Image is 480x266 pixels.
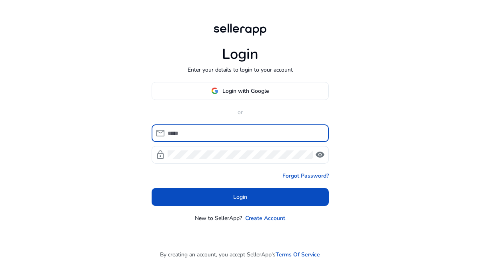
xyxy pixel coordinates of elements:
[188,66,293,74] p: Enter your details to login to your account
[152,108,329,116] p: or
[315,150,325,160] span: visibility
[222,46,258,63] h1: Login
[245,214,285,222] a: Create Account
[195,214,242,222] p: New to SellerApp?
[211,87,218,94] img: google-logo.svg
[282,172,329,180] a: Forgot Password?
[233,193,247,201] span: Login
[276,250,320,259] a: Terms Of Service
[152,188,329,206] button: Login
[222,87,269,95] span: Login with Google
[156,128,165,138] span: mail
[156,150,165,160] span: lock
[152,82,329,100] button: Login with Google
